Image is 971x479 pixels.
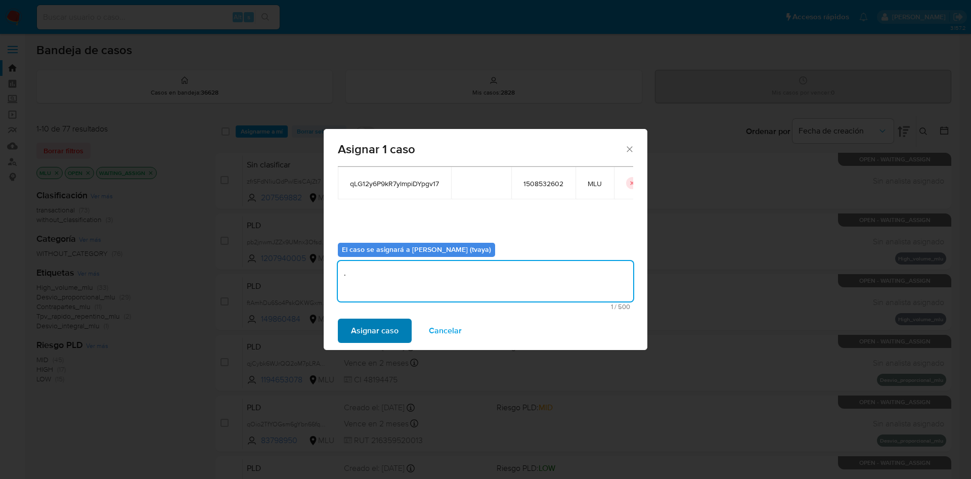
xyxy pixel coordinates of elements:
textarea: . [338,261,633,301]
span: Asignar caso [351,320,399,342]
b: El caso se asignará a [PERSON_NAME] (tvaya) [342,244,491,254]
span: 1508532602 [523,179,563,188]
button: Cancelar [416,319,475,343]
span: Máximo 500 caracteres [341,303,630,310]
button: icon-button [626,177,638,189]
button: Cerrar ventana [625,144,634,153]
span: MLU [588,179,602,188]
div: assign-modal [324,129,647,350]
button: Asignar caso [338,319,412,343]
span: Cancelar [429,320,462,342]
span: qLG12y6P9kR7ylmpiDYpgv17 [350,179,439,188]
span: Asignar 1 caso [338,143,625,155]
